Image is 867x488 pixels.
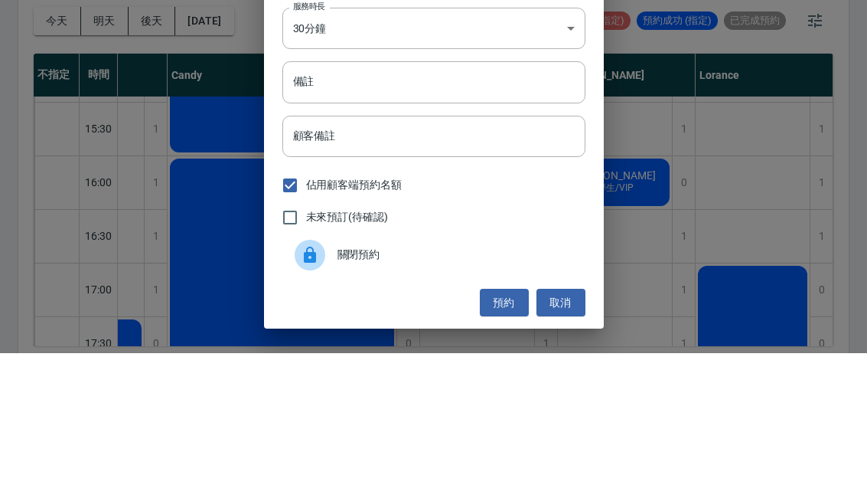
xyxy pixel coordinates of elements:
[282,368,585,411] div: 關閉預約
[293,28,331,40] label: 顧客電話
[337,382,573,398] span: 關閉預約
[536,424,585,452] button: 取消
[282,142,585,184] div: 30分鐘
[306,344,389,360] span: 未來預訂(待確認)
[293,136,325,147] label: 服務時長
[293,82,331,93] label: 顧客姓名
[480,424,529,452] button: 預約
[306,312,403,328] span: 佔用顧客端預約名額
